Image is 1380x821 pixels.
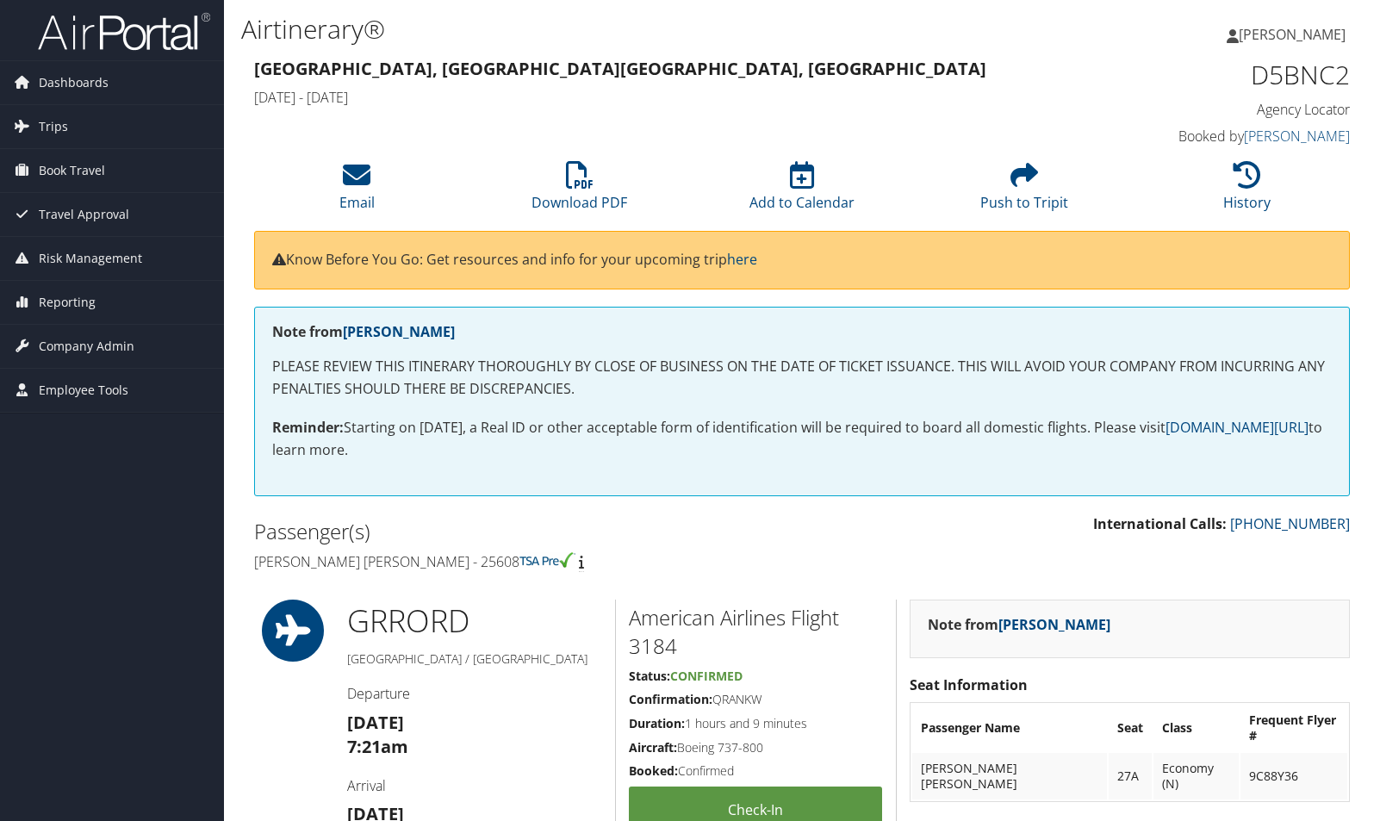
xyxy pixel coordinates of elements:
td: 27A [1109,753,1152,799]
a: [PERSON_NAME] [998,615,1110,634]
a: here [727,250,757,269]
h4: Booked by [1096,127,1351,146]
strong: [GEOGRAPHIC_DATA], [GEOGRAPHIC_DATA] [GEOGRAPHIC_DATA], [GEOGRAPHIC_DATA] [254,57,986,80]
span: [PERSON_NAME] [1239,25,1346,44]
span: Confirmed [670,668,743,684]
p: PLEASE REVIEW THIS ITINERARY THOROUGHLY BY CLOSE OF BUSINESS ON THE DATE OF TICKET ISSUANCE. THIS... [272,356,1332,400]
span: Risk Management [39,237,142,280]
strong: Aircraft: [629,739,677,756]
strong: Status: [629,668,670,684]
td: Economy (N) [1153,753,1239,799]
strong: 7:21am [347,735,408,758]
h5: QRANKW [629,691,883,708]
strong: Reminder: [272,418,344,437]
span: Employee Tools [39,369,128,412]
h2: American Airlines Flight 3184 [629,603,883,661]
h1: Airtinerary® [241,11,989,47]
h2: Passenger(s) [254,517,789,546]
strong: Booked: [629,762,678,779]
h1: GRR ORD [347,600,602,643]
strong: Seat Information [910,675,1028,694]
a: [PERSON_NAME] [343,322,455,341]
a: [PERSON_NAME] [1227,9,1363,60]
strong: Note from [928,615,1110,634]
strong: Confirmation: [629,691,712,707]
p: Starting on [DATE], a Real ID or other acceptable form of identification will be required to boar... [272,417,1332,461]
h5: [GEOGRAPHIC_DATA] / [GEOGRAPHIC_DATA] [347,650,602,668]
span: Dashboards [39,61,109,104]
span: Trips [39,105,68,148]
th: Class [1153,705,1239,751]
h4: [PERSON_NAME] [PERSON_NAME] - 25608 [254,552,789,571]
img: airportal-logo.png [38,11,210,52]
a: Push to Tripit [980,171,1068,212]
a: Email [339,171,375,212]
h5: Boeing 737-800 [629,739,883,756]
td: 9C88Y36 [1240,753,1348,799]
span: Reporting [39,281,96,324]
a: Add to Calendar [749,171,855,212]
span: Company Admin [39,325,134,368]
img: tsa-precheck.png [519,552,575,568]
span: Book Travel [39,149,105,192]
h4: Arrival [347,776,602,795]
strong: [DATE] [347,711,404,734]
h1: D5BNC2 [1096,57,1351,93]
a: [PHONE_NUMBER] [1230,514,1350,533]
th: Passenger Name [912,705,1107,751]
strong: International Calls: [1093,514,1227,533]
th: Frequent Flyer # [1240,705,1348,751]
td: [PERSON_NAME] [PERSON_NAME] [912,753,1107,799]
h5: Confirmed [629,762,883,780]
strong: Note from [272,322,455,341]
h4: Agency Locator [1096,100,1351,119]
a: [DOMAIN_NAME][URL] [1166,418,1309,437]
h4: [DATE] - [DATE] [254,88,1070,107]
th: Seat [1109,705,1152,751]
p: Know Before You Go: Get resources and info for your upcoming trip [272,249,1332,271]
a: Download PDF [531,171,627,212]
a: [PERSON_NAME] [1244,127,1350,146]
a: History [1223,171,1271,212]
h5: 1 hours and 9 minutes [629,715,883,732]
strong: Duration: [629,715,685,731]
h4: Departure [347,684,602,703]
span: Travel Approval [39,193,129,236]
